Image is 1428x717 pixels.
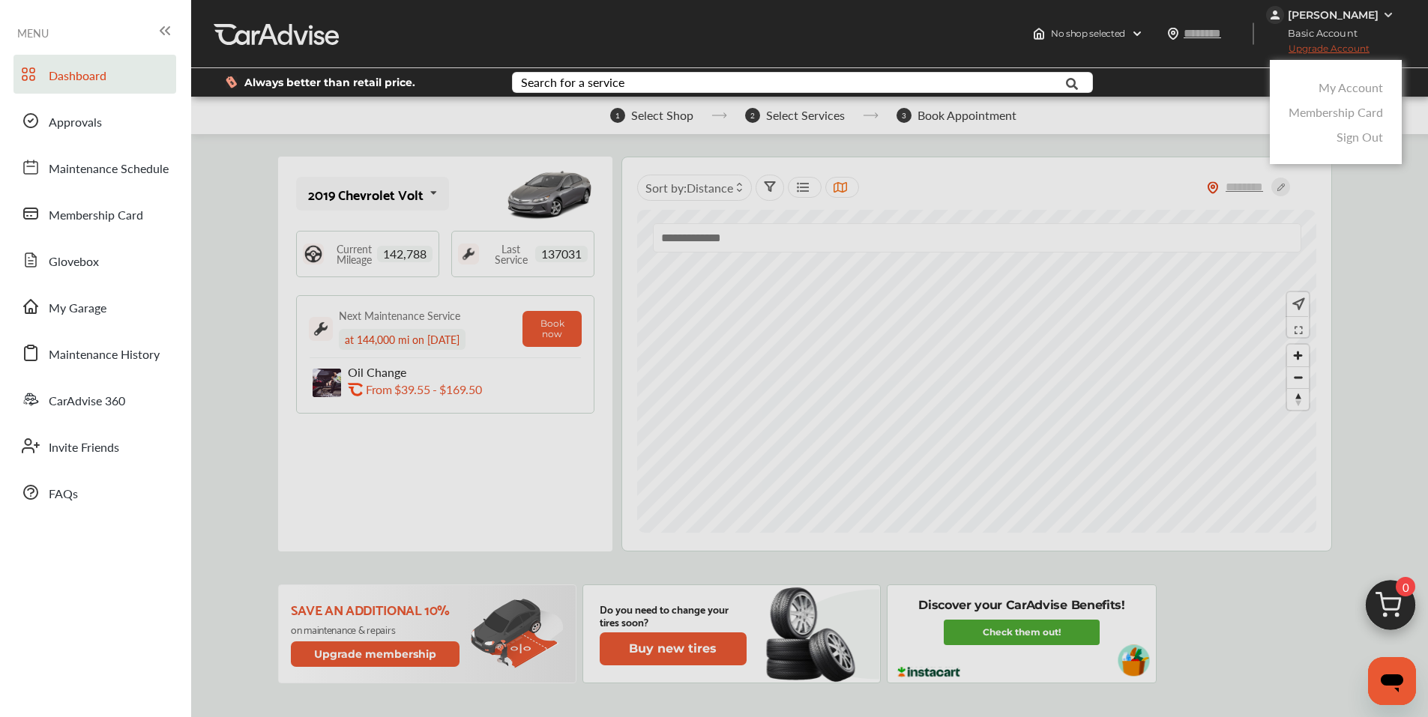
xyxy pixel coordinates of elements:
a: Membership Card [13,194,176,233]
iframe: Button to launch messaging window [1368,657,1416,705]
span: Approvals [49,113,102,133]
a: Invite Friends [13,426,176,465]
a: Maintenance History [13,333,176,372]
span: Invite Friends [49,438,119,458]
span: Maintenance Schedule [49,160,169,179]
span: Glovebox [49,252,99,272]
span: Always better than retail price. [244,77,415,88]
img: cart_icon.3d0951e8.svg [1355,573,1427,645]
div: Search for a service [521,76,624,88]
a: Sign Out [1337,128,1383,145]
span: Dashboard [49,67,106,86]
a: Maintenance Schedule [13,148,176,187]
span: 0 [1396,577,1415,596]
a: My Account [1319,79,1383,96]
a: CarAdvise 360 [13,380,176,419]
span: Membership Card [49,206,143,226]
a: Dashboard [13,55,176,94]
a: FAQs [13,473,176,512]
img: dollor_label_vector.a70140d1.svg [226,76,237,88]
span: MENU [17,27,49,39]
a: Glovebox [13,240,176,279]
span: CarAdvise 360 [49,392,125,411]
a: Approvals [13,101,176,140]
a: My Garage [13,287,176,326]
span: My Garage [49,299,106,318]
span: FAQs [49,485,78,504]
span: Maintenance History [49,345,160,365]
a: Membership Card [1289,103,1383,121]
